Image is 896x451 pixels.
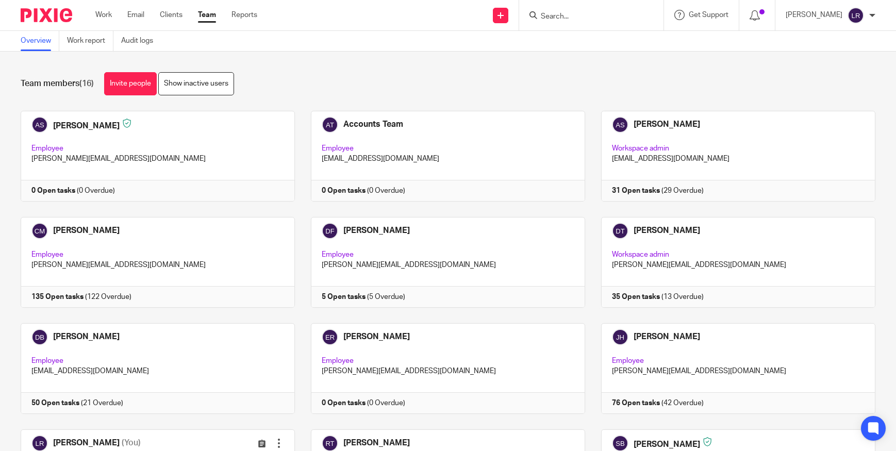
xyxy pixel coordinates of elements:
[104,72,157,95] a: Invite people
[160,10,182,20] a: Clients
[158,72,234,95] a: Show inactive users
[95,10,112,20] a: Work
[127,10,144,20] a: Email
[689,11,728,19] span: Get Support
[121,31,161,51] a: Audit logs
[198,10,216,20] a: Team
[21,78,94,89] h1: Team members
[79,79,94,88] span: (16)
[21,31,59,51] a: Overview
[21,8,72,22] img: Pixie
[540,12,633,22] input: Search
[786,10,842,20] p: [PERSON_NAME]
[231,10,257,20] a: Reports
[848,7,864,24] img: svg%3E
[67,31,113,51] a: Work report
